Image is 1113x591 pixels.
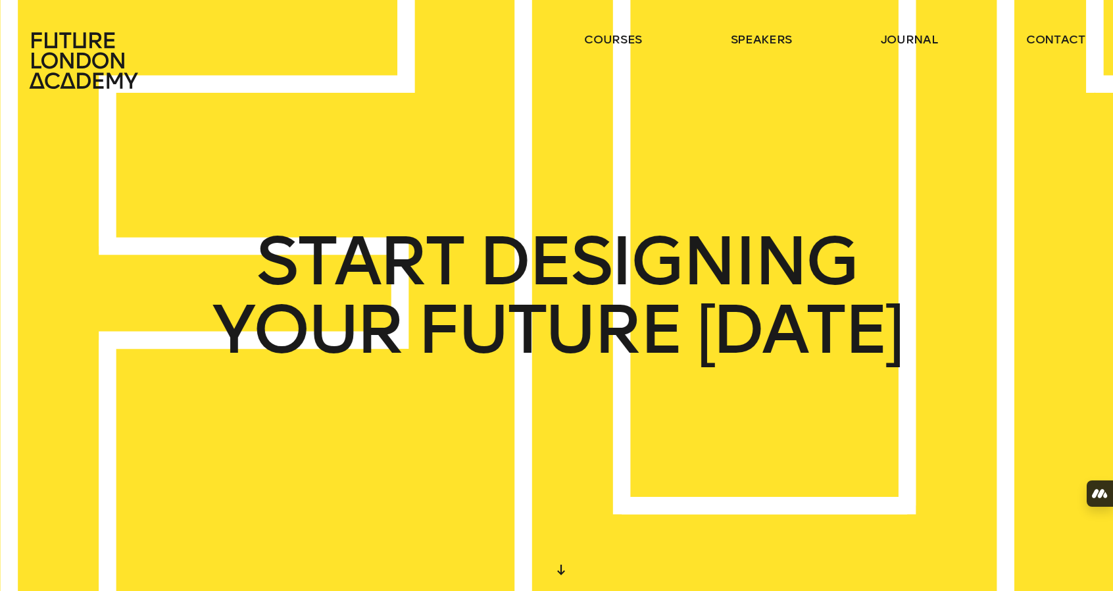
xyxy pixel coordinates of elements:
[478,227,857,295] span: DESIGNING
[256,227,463,295] span: START
[697,295,902,364] span: [DATE]
[881,32,938,47] a: journal
[731,32,792,47] a: speakers
[212,295,402,364] span: YOUR
[417,295,681,364] span: FUTURE
[1026,32,1085,47] a: contact
[584,32,642,47] a: courses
